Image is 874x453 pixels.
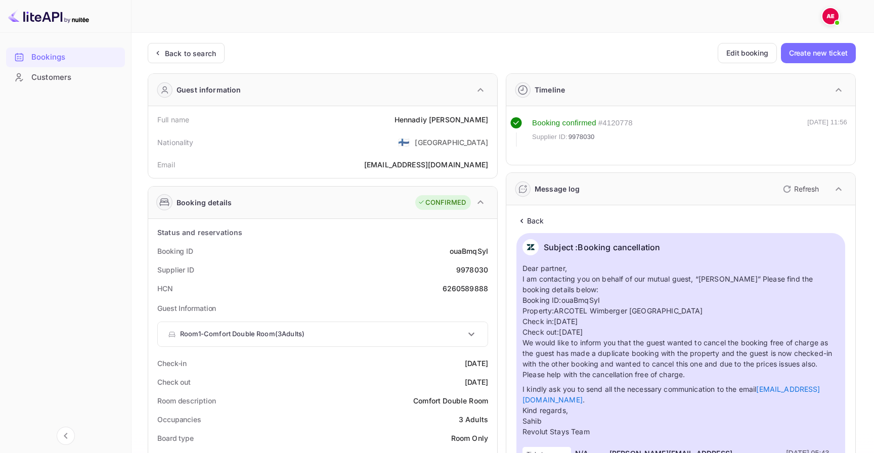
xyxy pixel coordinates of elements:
div: Comfort Double Room [413,395,488,406]
div: Status and reservations [157,227,242,238]
div: Board type [157,433,194,443]
div: Booking details [177,197,232,208]
button: Create new ticket [781,43,856,63]
div: Timeline [535,84,565,95]
div: Occupancies [157,414,201,425]
span: 9978030 [569,132,595,142]
div: [GEOGRAPHIC_DATA] [415,137,488,148]
div: Check-in [157,358,187,369]
p: Guest Information [157,303,488,313]
p: I kindly ask you to send all the necessary communication to the email . Kind regards, Sahib Revol... [522,384,839,437]
img: AwvSTEc2VUhQAAAAAElFTkSuQmCC [522,239,539,255]
div: CONFIRMED [418,198,466,208]
span: Supplier ID: [532,132,567,142]
div: Room description [157,395,215,406]
div: Room1-Comfort Double Room(3Adults) [158,322,488,346]
div: 9978030 [456,264,488,275]
div: Guest information [177,84,241,95]
a: Customers [6,68,125,86]
div: Message log [535,184,580,194]
div: Bookings [31,52,120,63]
div: Email [157,159,175,170]
img: Abdellah Essaidi [822,8,839,24]
div: Customers [6,68,125,87]
div: [DATE] [465,358,488,369]
div: 3 Adults [459,414,488,425]
p: Dear partner, I am contacting you on behalf of our mutual guest, “[PERSON_NAME]” Please find the ... [522,263,839,380]
div: Customers [31,72,120,83]
div: Booking ID [157,246,193,256]
a: Bookings [6,48,125,66]
div: Nationality [157,137,194,148]
p: Refresh [794,184,819,194]
div: Hennadiy [PERSON_NAME] [395,114,488,125]
div: Back to search [165,48,216,59]
div: Booking confirmed [532,117,596,129]
img: LiteAPI logo [8,8,89,24]
p: Room 1 - Comfort Double Room ( 3 Adults ) [180,329,304,339]
div: Full name [157,114,189,125]
div: [EMAIL_ADDRESS][DOMAIN_NAME] [364,159,488,170]
div: # 4120778 [598,117,633,129]
p: Back [527,215,544,226]
div: HCN [157,283,173,294]
button: Refresh [777,181,823,197]
div: [DATE] [465,377,488,387]
span: United States [398,133,410,151]
div: 6260589888 [443,283,489,294]
button: Collapse navigation [57,427,75,445]
div: Check out [157,377,191,387]
div: Bookings [6,48,125,67]
div: Room Only [451,433,488,443]
div: ouaBmqSyI [450,246,488,256]
div: Supplier ID [157,264,194,275]
p: Subject : Booking cancellation [544,239,660,255]
div: [DATE] 11:56 [807,117,847,147]
button: Edit booking [718,43,777,63]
